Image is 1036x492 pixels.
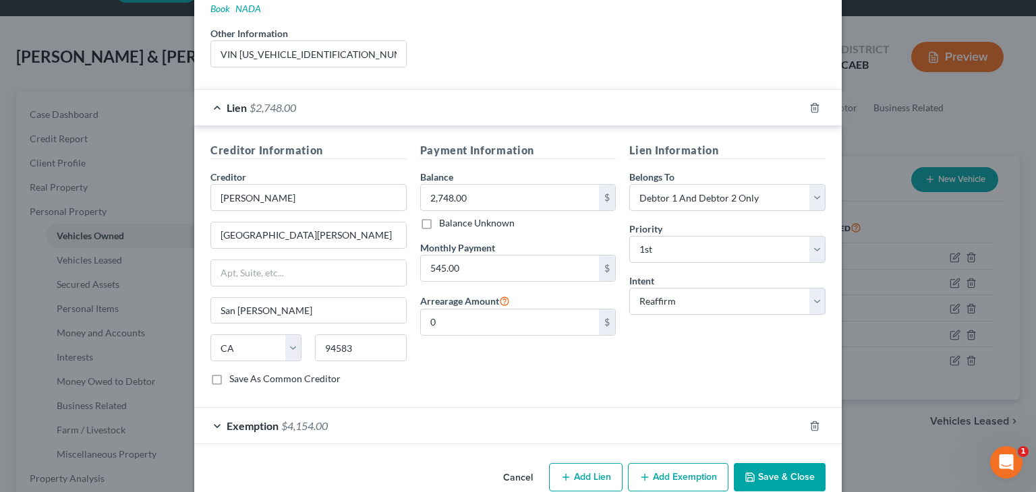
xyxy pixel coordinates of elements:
div: $ [599,255,615,281]
span: Creditor [210,171,246,183]
span: Exemption [227,419,279,432]
input: (optional) [211,41,406,67]
span: Lien [227,101,247,114]
input: 0.00 [421,255,600,281]
label: Balance [420,170,453,184]
button: Add Lien [549,463,623,491]
span: 1 [1018,446,1029,457]
span: Priority [629,223,662,235]
button: Add Exemption [628,463,728,491]
label: Balance Unknown [439,216,515,230]
div: $ [599,309,615,335]
iframe: Intercom live chat [990,446,1023,479]
input: Enter city... [211,298,406,324]
h5: Payment Information [420,142,616,159]
label: Save As Common Creditor [229,372,341,386]
span: $2,748.00 [250,101,296,114]
a: NADA [235,3,261,14]
input: Enter address... [211,222,406,248]
span: Belongs To [629,171,674,183]
input: 0.00 [421,309,600,335]
input: Apt, Suite, etc... [211,260,406,286]
h5: Lien Information [629,142,826,159]
input: Search creditor by name... [210,184,407,211]
input: 0.00 [421,185,600,210]
div: $ [599,185,615,210]
h5: Creditor Information [210,142,407,159]
button: Save & Close [734,463,826,491]
button: Cancel [492,464,544,491]
label: Monthly Payment [420,241,495,255]
label: Other Information [210,26,288,40]
label: Intent [629,274,654,288]
input: Enter zip... [315,334,406,361]
span: $4,154.00 [281,419,328,432]
label: Arrearage Amount [420,293,510,309]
